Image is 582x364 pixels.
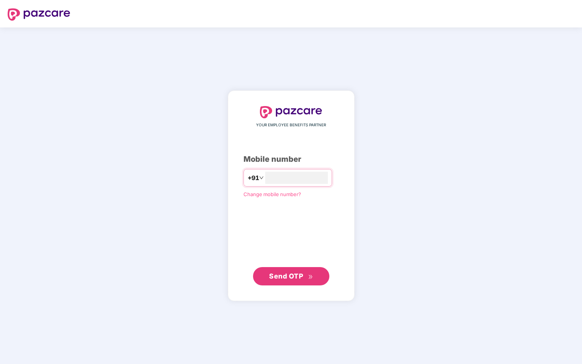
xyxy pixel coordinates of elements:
span: YOUR EMPLOYEE BENEFITS PARTNER [256,122,326,128]
span: +91 [248,173,259,183]
img: logo [260,106,322,118]
span: Send OTP [269,272,303,280]
span: down [259,176,264,180]
img: logo [8,8,70,21]
button: Send OTPdouble-right [253,267,329,285]
div: Mobile number [243,153,339,165]
a: Change mobile number? [243,191,301,197]
span: double-right [308,274,313,279]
